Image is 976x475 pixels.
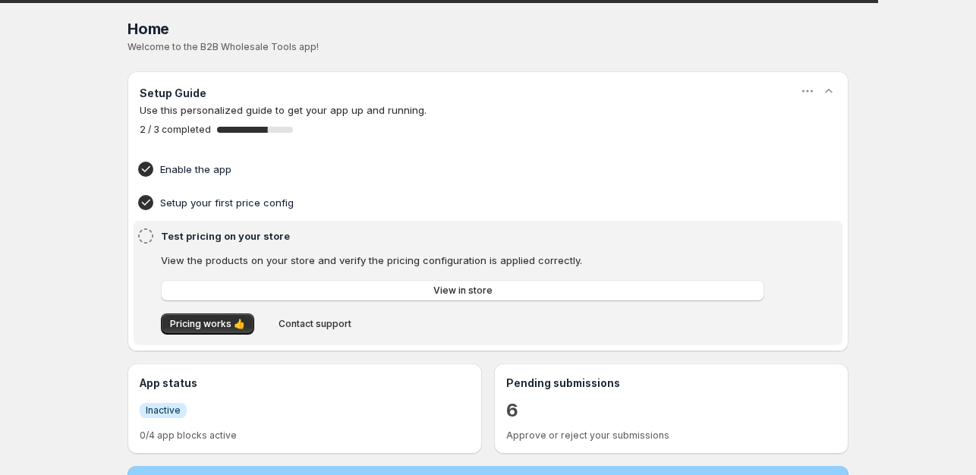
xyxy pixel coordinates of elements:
[170,318,245,330] span: Pricing works 👍
[140,402,187,418] a: InfoInactive
[128,20,169,38] span: Home
[506,398,518,423] a: 6
[433,285,493,297] span: View in store
[269,313,360,335] button: Contact support
[161,313,254,335] button: Pricing works 👍
[161,253,764,268] p: View the products on your store and verify the pricing configuration is applied correctly.
[128,41,848,53] p: Welcome to the B2B Wholesale Tools app!
[160,195,769,210] h4: Setup your first price config
[140,102,836,118] p: Use this personalized guide to get your app up and running.
[146,404,181,417] span: Inactive
[140,429,470,442] p: 0/4 app blocks active
[140,376,470,391] h3: App status
[506,429,836,442] p: Approve or reject your submissions
[161,228,769,244] h4: Test pricing on your store
[161,280,764,301] a: View in store
[140,86,206,101] h3: Setup Guide
[506,376,836,391] h3: Pending submissions
[140,124,211,136] span: 2 / 3 completed
[160,162,769,177] h4: Enable the app
[279,318,351,330] span: Contact support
